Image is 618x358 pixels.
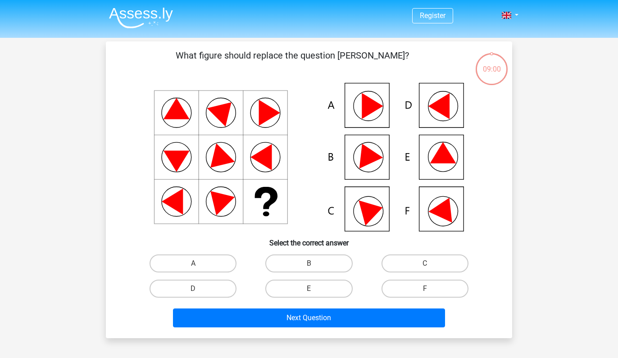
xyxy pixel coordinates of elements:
div: 09:00 [475,52,509,75]
h6: Select the correct answer [120,231,498,247]
img: Assessly [109,7,173,28]
label: D [150,280,236,298]
label: A [150,254,236,272]
label: E [265,280,352,298]
button: Next Question [173,308,445,327]
label: B [265,254,352,272]
label: C [382,254,468,272]
label: F [382,280,468,298]
p: What figure should replace the question [PERSON_NAME]? [120,49,464,76]
a: Register [420,11,445,20]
